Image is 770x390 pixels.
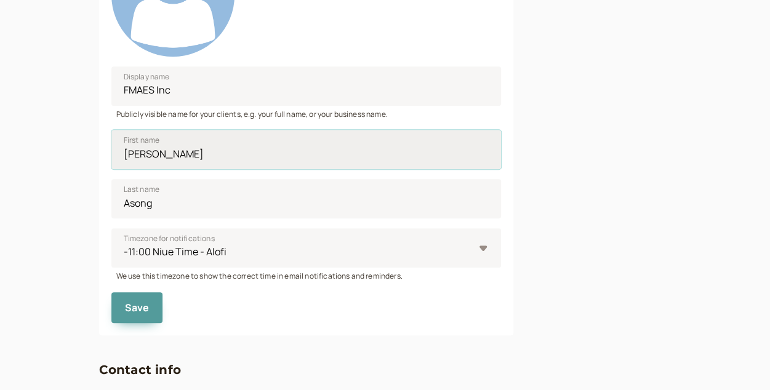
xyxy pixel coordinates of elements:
[111,130,502,169] input: First name
[708,331,770,390] iframe: Chat Widget
[111,292,163,323] button: Save
[124,233,215,245] span: Timezone for notifications
[99,360,181,380] h3: Contact info
[124,183,159,196] span: Last name
[124,71,170,83] span: Display name
[125,301,150,314] span: Save
[111,268,502,282] div: We use this timezone to show the correct time in email notifications and reminders.
[124,134,160,146] span: First name
[111,66,502,106] input: Display name
[111,106,502,120] div: Publicly visible name for your clients, e.g. your full name, or your business name.
[111,179,502,218] input: Last name
[111,228,502,268] select: Timezone for notifications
